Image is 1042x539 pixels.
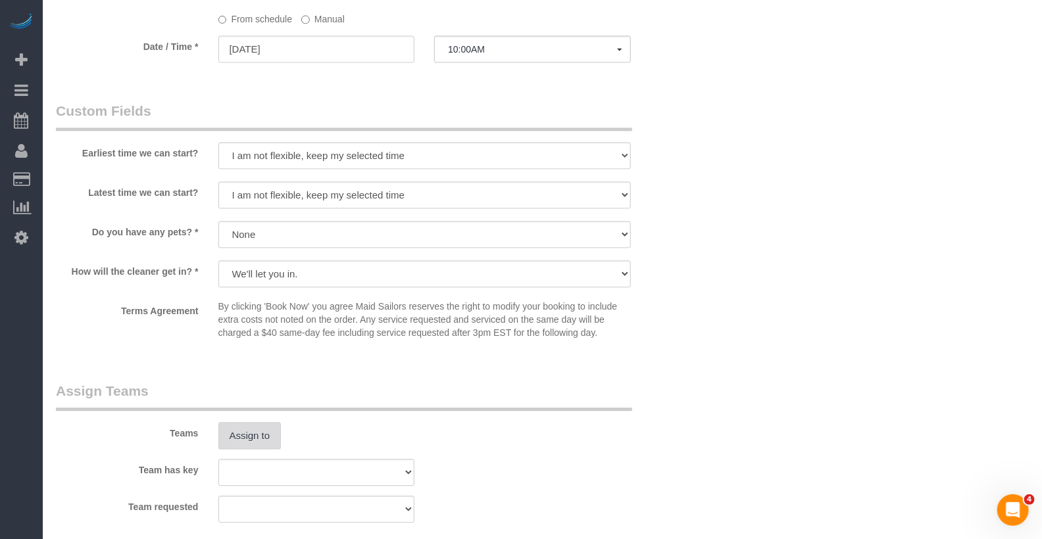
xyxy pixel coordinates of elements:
label: Do you have any pets? * [46,221,209,239]
label: Terms Agreement [46,300,209,317]
label: Teams [46,422,209,440]
label: Manual [301,8,345,26]
label: Latest time we can start? [46,181,209,199]
input: Manual [301,15,310,24]
label: Date / Time * [46,35,209,53]
p: By clicking 'Book Now' you agree Maid Sailors reserves the right to modify your booking to includ... [218,300,631,339]
label: From schedule [218,8,293,26]
label: How will the cleaner get in? * [46,260,209,278]
label: Team requested [46,496,209,513]
span: 10:00AM [448,44,617,55]
input: MM/DD/YYYY [218,35,415,62]
legend: Custom Fields [56,101,632,131]
span: 4 [1024,494,1035,505]
button: 10:00AM [434,35,631,62]
button: Assign to [218,422,282,450]
input: From schedule [218,15,227,24]
img: Automaid Logo [8,13,34,32]
label: Team has key [46,459,209,477]
label: Earliest time we can start? [46,142,209,160]
iframe: Intercom live chat [997,494,1029,526]
legend: Assign Teams [56,381,632,411]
